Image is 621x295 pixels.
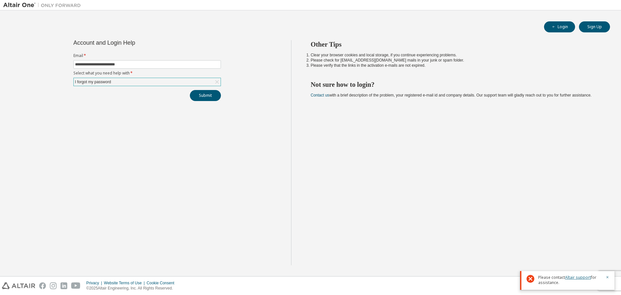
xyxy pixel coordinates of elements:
[311,93,592,97] span: with a brief description of the problem, your registered e-mail id and company details. Our suppo...
[190,90,221,101] button: Submit
[147,280,178,286] div: Cookie Consent
[311,80,599,89] h2: Not sure how to login?
[311,63,599,68] li: Please verify that the links in the activation e-mails are not expired.
[86,280,104,286] div: Privacy
[2,282,35,289] img: altair_logo.svg
[86,286,178,291] p: © 2025 Altair Engineering, Inc. All Rights Reserved.
[311,40,599,49] h2: Other Tips
[74,78,112,85] div: I forgot my password
[3,2,84,8] img: Altair One
[73,71,221,76] label: Select what you need help with
[311,52,599,58] li: Clear your browser cookies and local storage, if you continue experiencing problems.
[73,53,221,58] label: Email
[73,40,191,45] div: Account and Login Help
[74,78,221,86] div: I forgot my password
[311,93,329,97] a: Contact us
[579,21,610,32] button: Sign Up
[104,280,147,286] div: Website Terms of Use
[60,282,67,289] img: linkedin.svg
[565,275,591,280] a: Altair support
[544,21,575,32] button: Login
[39,282,46,289] img: facebook.svg
[538,275,602,285] span: Please contact for assistance.
[50,282,57,289] img: instagram.svg
[71,282,81,289] img: youtube.svg
[311,58,599,63] li: Please check for [EMAIL_ADDRESS][DOMAIN_NAME] mails in your junk or spam folder.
